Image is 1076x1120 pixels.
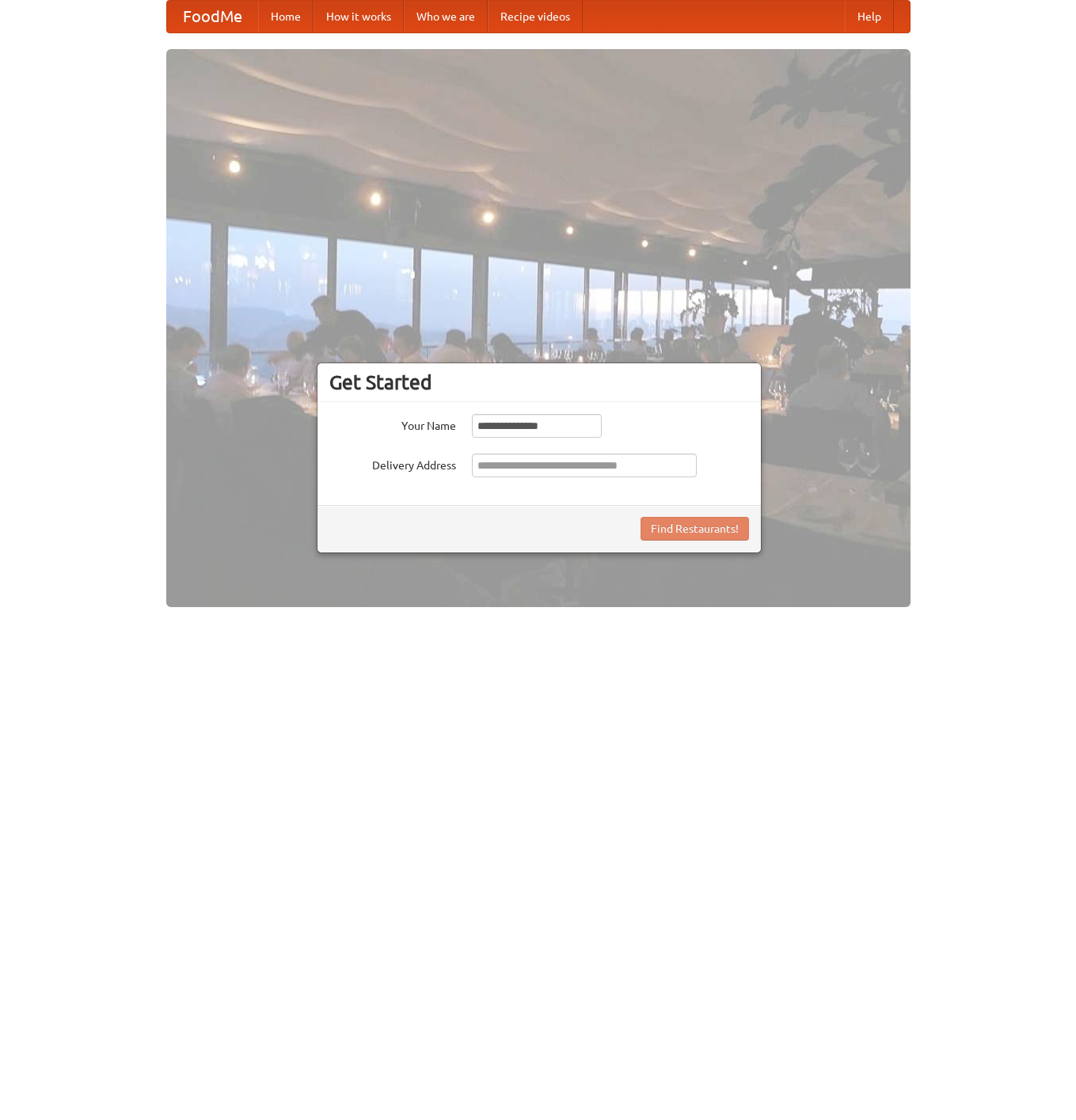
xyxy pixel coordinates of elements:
[641,517,749,541] button: Find Restaurants!
[845,1,894,32] a: Help
[329,370,749,394] h3: Get Started
[314,1,404,32] a: How it works
[258,1,314,32] a: Home
[404,1,488,32] a: Who we are
[167,1,258,32] a: FoodMe
[329,414,456,434] label: Your Name
[329,454,456,473] label: Delivery Address
[488,1,583,32] a: Recipe videos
